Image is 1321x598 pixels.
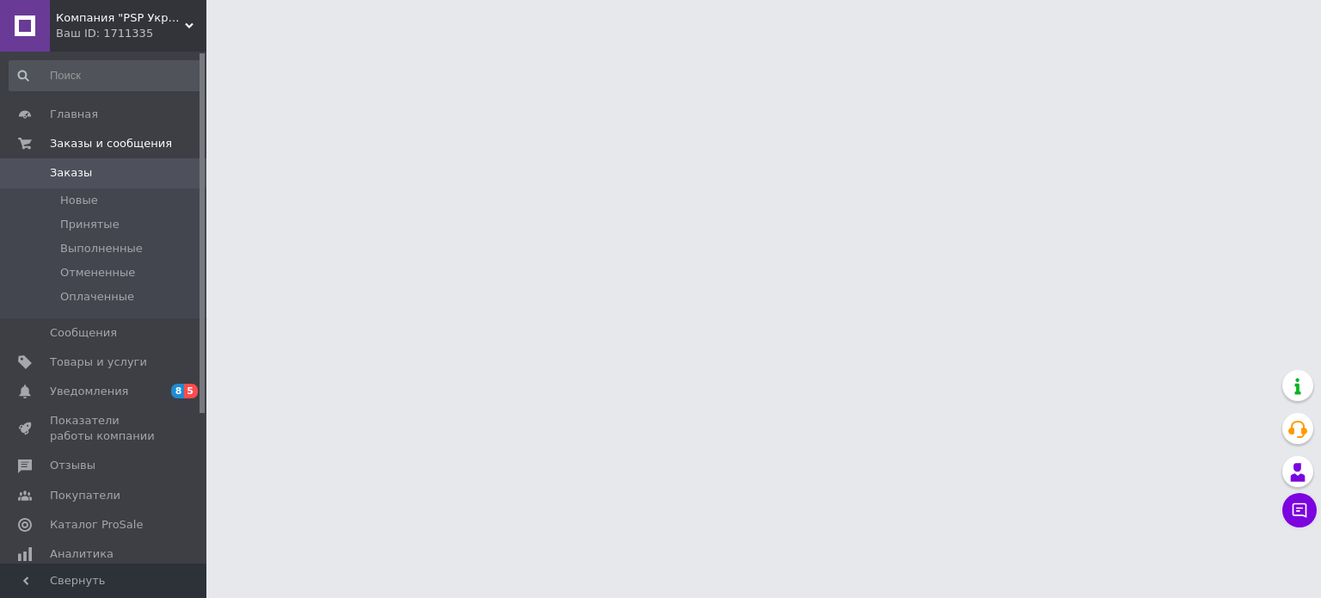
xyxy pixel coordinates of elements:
span: Выполненные [60,241,143,256]
span: Сообщения [50,325,117,341]
span: Оплаченные [60,289,134,305]
input: Поиск [9,60,203,91]
span: Новые [60,193,98,208]
span: Каталог ProSale [50,517,143,533]
span: Заказы и сообщения [50,136,172,151]
span: Уведомления [50,384,128,399]
span: Компания "PSP Украина" [56,10,185,26]
span: Товары и услуги [50,354,147,370]
span: Главная [50,107,98,122]
div: Ваш ID: 1711335 [56,26,206,41]
span: Отзывы [50,458,95,473]
span: Аналитика [50,546,114,562]
span: Заказы [50,165,92,181]
span: Отмененные [60,265,135,281]
span: 5 [184,384,198,398]
span: 8 [171,384,185,398]
button: Чат с покупателем [1282,493,1317,527]
span: Принятые [60,217,120,232]
span: Показатели работы компании [50,413,159,444]
span: Покупатели [50,488,120,503]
